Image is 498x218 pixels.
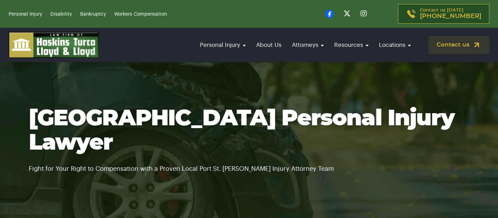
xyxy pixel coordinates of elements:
[420,13,481,20] span: [PHONE_NUMBER]
[375,35,414,55] a: Locations
[50,12,72,17] a: Disability
[9,12,42,17] a: Personal Injury
[253,35,285,55] a: About Us
[288,35,327,55] a: Attorneys
[331,35,372,55] a: Resources
[80,12,106,17] a: Bankruptcy
[196,35,249,55] a: Personal Injury
[398,4,489,24] a: Contact us [DATE][PHONE_NUMBER]
[29,155,470,174] p: Fight for Your Right to Compensation with a Proven Local Port St. [PERSON_NAME] Injury Attorney Team
[9,32,99,58] img: logo
[29,107,470,155] h1: [GEOGRAPHIC_DATA] Personal Injury Lawyer
[420,8,481,20] p: Contact us [DATE]
[428,36,489,54] a: Contact us
[114,12,167,17] a: Workers Compensation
